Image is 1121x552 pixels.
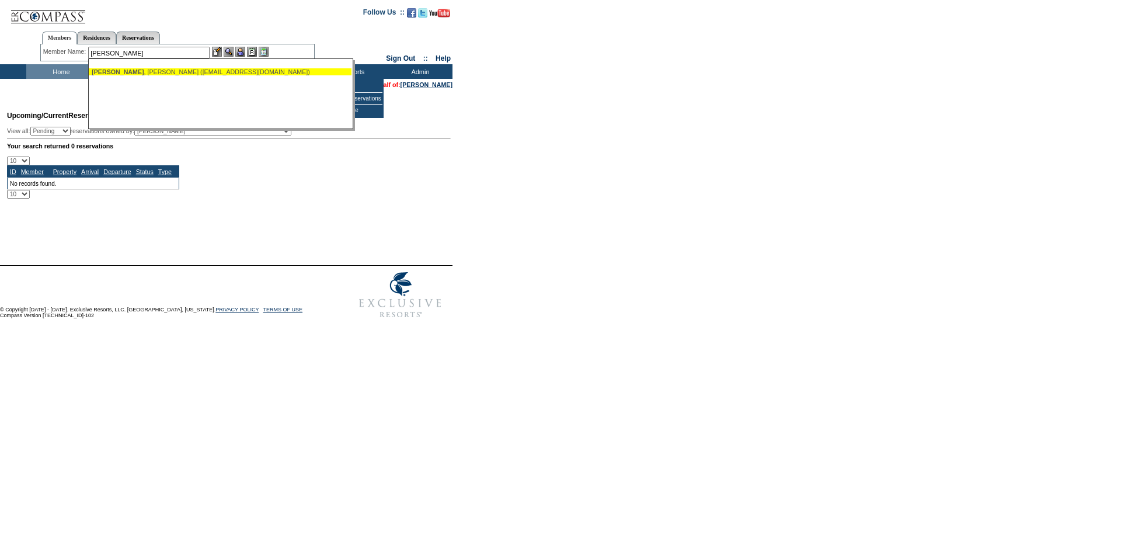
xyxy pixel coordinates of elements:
a: Departure [103,168,131,175]
a: Subscribe to our YouTube Channel [429,12,450,19]
td: Home [26,64,93,79]
a: Follow us on Twitter [418,12,427,19]
td: No records found. [8,178,179,189]
td: Follow Us :: [363,7,405,21]
div: View all: reservations owned by: [7,127,297,136]
img: Follow us on Twitter [418,8,427,18]
a: Type [158,168,172,175]
img: b_calculator.gif [259,47,269,57]
div: , [PERSON_NAME] ([EMAIL_ADDRESS][DOMAIN_NAME]) [92,68,349,75]
span: [PERSON_NAME] [92,68,144,75]
a: Reservations [116,32,160,44]
a: Status [136,168,154,175]
img: Exclusive Resorts [348,266,452,324]
span: You are acting on behalf of: [319,81,452,88]
img: Reservations [247,47,257,57]
img: View [224,47,234,57]
img: Impersonate [235,47,245,57]
img: Subscribe to our YouTube Channel [429,9,450,18]
td: Admin [385,64,452,79]
a: Become our fan on Facebook [407,12,416,19]
div: Member Name: [43,47,88,57]
a: Members [42,32,78,44]
a: Help [436,54,451,63]
a: Member [21,168,44,175]
a: [PERSON_NAME] [401,81,452,88]
a: PRIVACY POLICY [215,307,259,313]
div: Your search returned 0 reservations [7,143,451,150]
img: Become our fan on Facebook [407,8,416,18]
a: Arrival [81,168,99,175]
img: b_edit.gif [212,47,222,57]
span: :: [423,54,428,63]
a: Property [53,168,76,175]
a: Sign Out [386,54,415,63]
a: ID [10,168,16,175]
span: Upcoming/Current [7,112,68,120]
a: TERMS OF USE [263,307,303,313]
span: Reservations [7,112,113,120]
a: Residences [77,32,116,44]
